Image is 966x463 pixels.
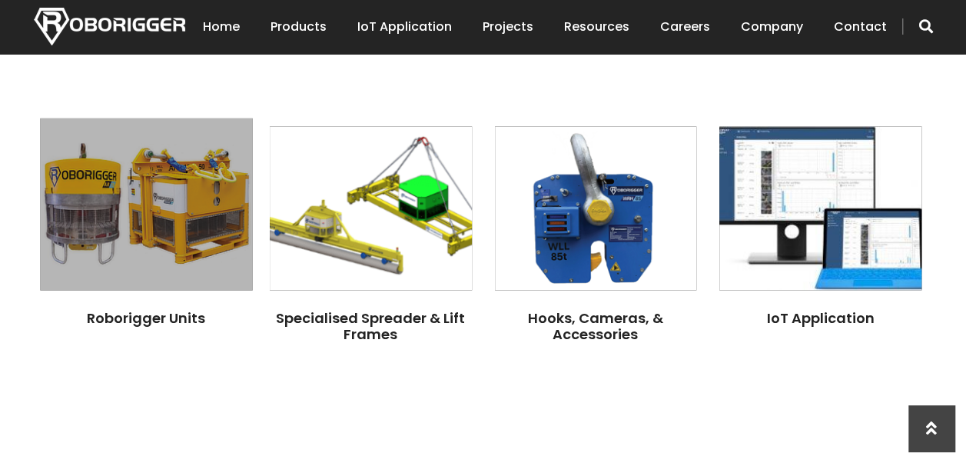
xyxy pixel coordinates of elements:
a: Contact [834,3,887,51]
a: Careers [660,3,710,51]
a: Company [741,3,803,51]
a: Roborigger Units [87,308,205,327]
a: IoT Application [766,308,874,327]
a: Hooks, Cameras, & Accessories [528,308,663,344]
a: Products [271,3,327,51]
a: Projects [483,3,533,51]
a: Specialised Spreader & Lift Frames [276,308,465,344]
a: Home [203,3,240,51]
img: Nortech [34,8,185,45]
a: Resources [564,3,629,51]
a: IoT Application [357,3,452,51]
